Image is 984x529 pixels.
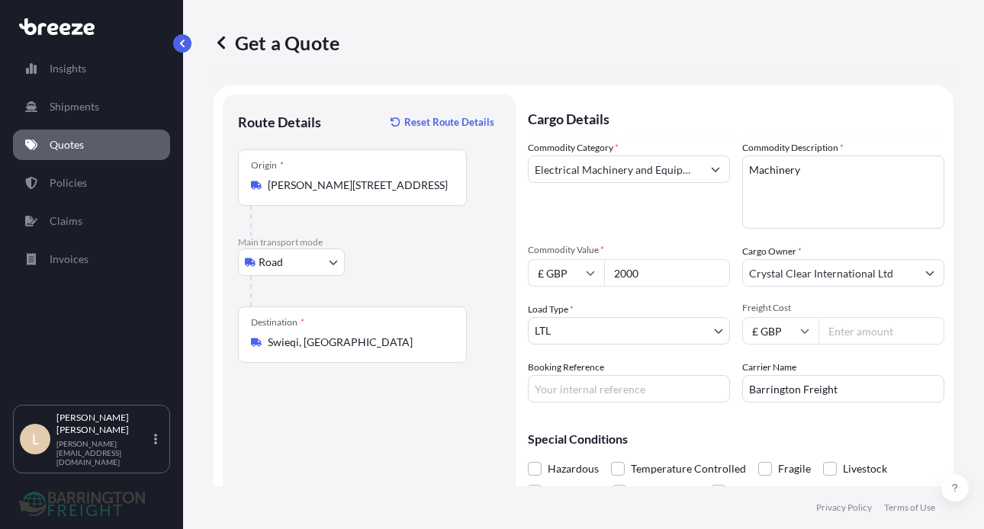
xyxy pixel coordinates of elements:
a: Quotes [13,130,170,160]
div: Destination [251,316,304,329]
a: Claims [13,206,170,236]
label: Commodity Description [742,140,844,155]
div: Origin [251,159,284,172]
a: Shipments [13,91,170,122]
span: LTL [535,323,551,338]
img: organization-logo [19,492,145,516]
span: Freight Cost [742,302,944,314]
label: Booking Reference [528,360,604,375]
p: Special Conditions [528,433,944,445]
p: [PERSON_NAME] [PERSON_NAME] [56,412,151,436]
span: Used Goods [732,480,788,503]
span: Bulk Cargo [548,480,600,503]
p: Policies [50,175,87,191]
input: Enter amount [818,317,944,345]
p: Route Details [238,113,321,131]
button: LTL [528,317,730,345]
input: Type amount [604,259,730,287]
p: Quotes [50,137,84,152]
p: Reset Route Details [404,114,494,130]
p: [PERSON_NAME][EMAIL_ADDRESS][DOMAIN_NAME] [56,439,151,466]
input: Enter name [742,375,944,402]
p: Main transport mode [238,236,500,248]
span: Load Type [528,302,574,317]
p: Claims [50,213,82,229]
span: L [32,431,39,447]
span: Commodity Value [528,244,730,256]
button: Select transport [238,248,345,276]
span: Bagged Goods [632,480,699,503]
span: Hazardous [548,457,599,480]
input: Destination [268,335,448,350]
input: Your internal reference [528,375,730,402]
span: Road [259,255,283,270]
a: Invoices [13,244,170,274]
a: Privacy Policy [816,502,872,514]
p: Cargo Details [528,95,944,140]
button: Reset Route Details [383,110,500,134]
p: Get a Quote [214,30,339,55]
p: Insights [50,61,86,76]
label: Cargo Owner [742,244,802,259]
input: Select a commodity type [529,155,702,183]
a: Terms of Use [884,502,935,514]
label: Carrier Name [742,360,796,375]
button: Show suggestions [702,155,729,183]
label: Commodity Category [528,140,619,155]
span: Temperature Controlled [631,457,746,480]
p: Invoices [50,252,88,267]
a: Policies [13,168,170,198]
a: Insights [13,53,170,84]
button: Show suggestions [916,259,944,287]
input: Origin [268,178,448,193]
p: Shipments [50,99,99,114]
input: Full name [743,259,916,287]
span: Livestock [843,457,887,480]
span: Fragile [778,457,811,480]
